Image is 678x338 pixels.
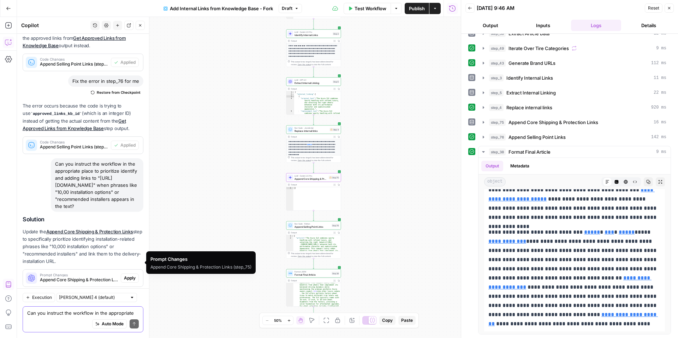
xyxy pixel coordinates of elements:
button: Output [481,161,503,171]
div: Format JSONFormat Final ArticleStep 38Output appearance. This compact luxury sedan benefits from ... [286,269,341,307]
span: 9 ms [656,149,666,155]
code: approved_links_kb_id [30,112,82,116]
span: Format Final Article [509,148,551,155]
button: Test Workflow [344,3,391,14]
button: Execution [23,293,55,302]
div: 3 [286,96,294,98]
span: LLM · Gemini 2.5 Pro [295,31,331,33]
span: Append Selling Point Links [295,225,330,228]
span: Code Changes [40,57,108,61]
g: Edge from step_4 to step_75 [313,163,314,173]
span: step_38 [489,148,506,155]
g: Edge from step_43 to step_3 [313,19,314,29]
div: This output is too large & has been abbreviated for review. to view the full content. [291,156,339,162]
span: step_4 [489,104,504,111]
div: Step 5 [333,80,339,83]
button: Auto Mode [92,319,127,328]
span: 142 ms [651,134,666,140]
g: Edge from step_5 to step_4 [313,115,314,125]
p: Update the step to specifically prioritize identifying installation-related phrases like "10,000 ... [23,228,143,265]
div: 9 ms [478,158,671,334]
span: Paste [401,317,413,324]
span: Draft [282,5,292,12]
span: Reset [648,5,659,11]
button: Copy [379,316,395,325]
input: Claude Sonnet 4 (default) [59,294,127,301]
p: The error occurs because the code is trying to use (which is an integer ID) instead of getting th... [23,102,143,132]
button: 11 ms [478,72,671,84]
button: 112 ms [478,57,671,69]
button: 9 ms [478,146,671,158]
span: Append Selling Point Links (step_76) [40,61,108,67]
span: 112 ms [651,60,666,66]
button: Details [624,20,674,31]
span: Prompt Changes [40,273,118,277]
button: Metadata [506,161,534,171]
span: 920 ms [651,104,666,111]
g: Edge from step_76 to step_38 [313,259,314,269]
div: Prompt Changes [150,256,251,263]
button: 142 ms [478,131,671,143]
g: Edge from step_38 to end [313,307,314,317]
button: 16 ms [478,117,671,128]
span: Publish [409,5,425,12]
span: Append Core Shipping & Protection Links (step_75) [40,277,118,283]
span: Identify Internal Links [295,33,331,37]
span: Test Workflow [355,5,386,12]
div: Step 76 [332,224,339,227]
span: Format JSON [295,270,330,273]
span: 16 ms [654,119,666,125]
span: step_75 [489,119,506,126]
div: 1 [286,187,293,189]
span: LLM · GPT-4.1 [295,79,331,81]
span: Toggle code folding, rows 1 through 32 [292,91,294,93]
span: Applied [120,142,136,148]
span: step_49 [489,45,506,52]
div: 4 [286,98,294,110]
span: Extract Internal Linking [506,89,556,96]
span: Replace internal links [506,104,552,111]
div: Fix the error in step_76 for me [68,75,143,87]
button: Restore from Checkpoint [88,88,143,97]
div: Step 38 [332,272,339,275]
div: 1 [286,91,294,93]
div: This output is too large & has been abbreviated for review. to view the full content. [291,252,339,258]
span: Code Changes [40,140,108,144]
span: step_3 [489,74,504,81]
span: Iterate Over Tire Categories [509,45,569,52]
span: Auto Mode [102,321,124,327]
a: Get Approved Links from Knowledge Base [23,35,126,48]
span: Format Final Article [295,273,330,276]
button: 22 ms [478,87,671,98]
button: Paste [398,316,416,325]
span: Run Code · JavaScript [295,127,328,129]
button: 9 ms [478,43,671,54]
div: LLM · GPT-4.1Extract Internal LinkingStep 5Output{ "internal_linking":[ { "original_text":"The Ac... [286,78,341,115]
span: 9 ms [656,45,666,51]
span: LLM · Gemini 2.5 Pro [295,174,327,177]
div: Run Code · PythonAppend Selling Point LinksStep 76Output{ "article":"The Acura ILX combines sport... [286,221,341,259]
div: Step 75 [329,176,339,179]
span: 22 ms [654,90,666,96]
button: Inputs [518,20,569,31]
span: Append Selling Point Links [509,134,566,141]
span: 50% [274,318,282,323]
span: Run Code · Python [295,222,330,225]
div: Step 3 [333,32,339,35]
button: Applied [111,58,139,67]
button: Reset [645,4,662,13]
span: step_5 [489,89,504,96]
span: step_76 [489,134,506,141]
div: Output [291,231,331,234]
span: Identify Internal Links [506,74,553,81]
span: Applied [120,59,136,66]
div: Output [291,87,331,90]
span: Append Core Shipping & Protection Links [295,177,327,180]
span: Copy [382,317,393,324]
span: step_43 [489,60,506,67]
div: Copilot [21,22,88,29]
span: Add Internal Links from Knowledge Base - Fork [170,5,273,12]
div: LLM · Gemini 2.5 ProAppend Core Shipping & Protection LinksStep 75Output[] [286,173,341,211]
div: Output [291,183,331,186]
button: Publish [405,3,429,14]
